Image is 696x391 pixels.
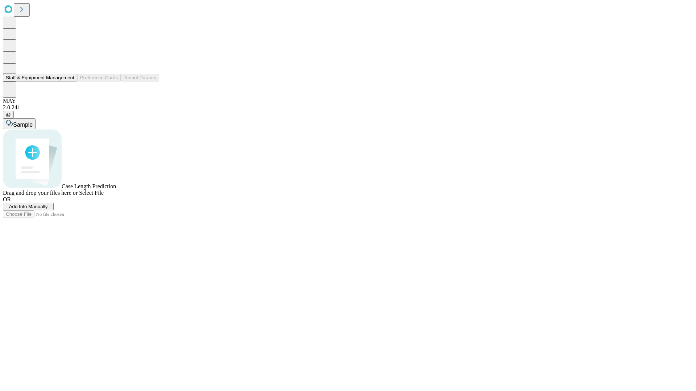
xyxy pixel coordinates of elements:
span: Drag and drop your files here or [3,190,78,196]
button: Add Info Manually [3,203,54,210]
div: MAY [3,98,693,104]
span: Sample [13,122,33,128]
button: Tenant Params [121,74,159,81]
button: Preference Cards [77,74,121,81]
span: OR [3,196,11,202]
span: Case Length Prediction [62,183,116,189]
button: @ [3,111,14,118]
span: Add Info Manually [9,204,48,209]
button: Staff & Equipment Management [3,74,77,81]
button: Sample [3,118,36,129]
div: 2.0.241 [3,104,693,111]
span: @ [6,112,11,117]
span: Select File [79,190,104,196]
